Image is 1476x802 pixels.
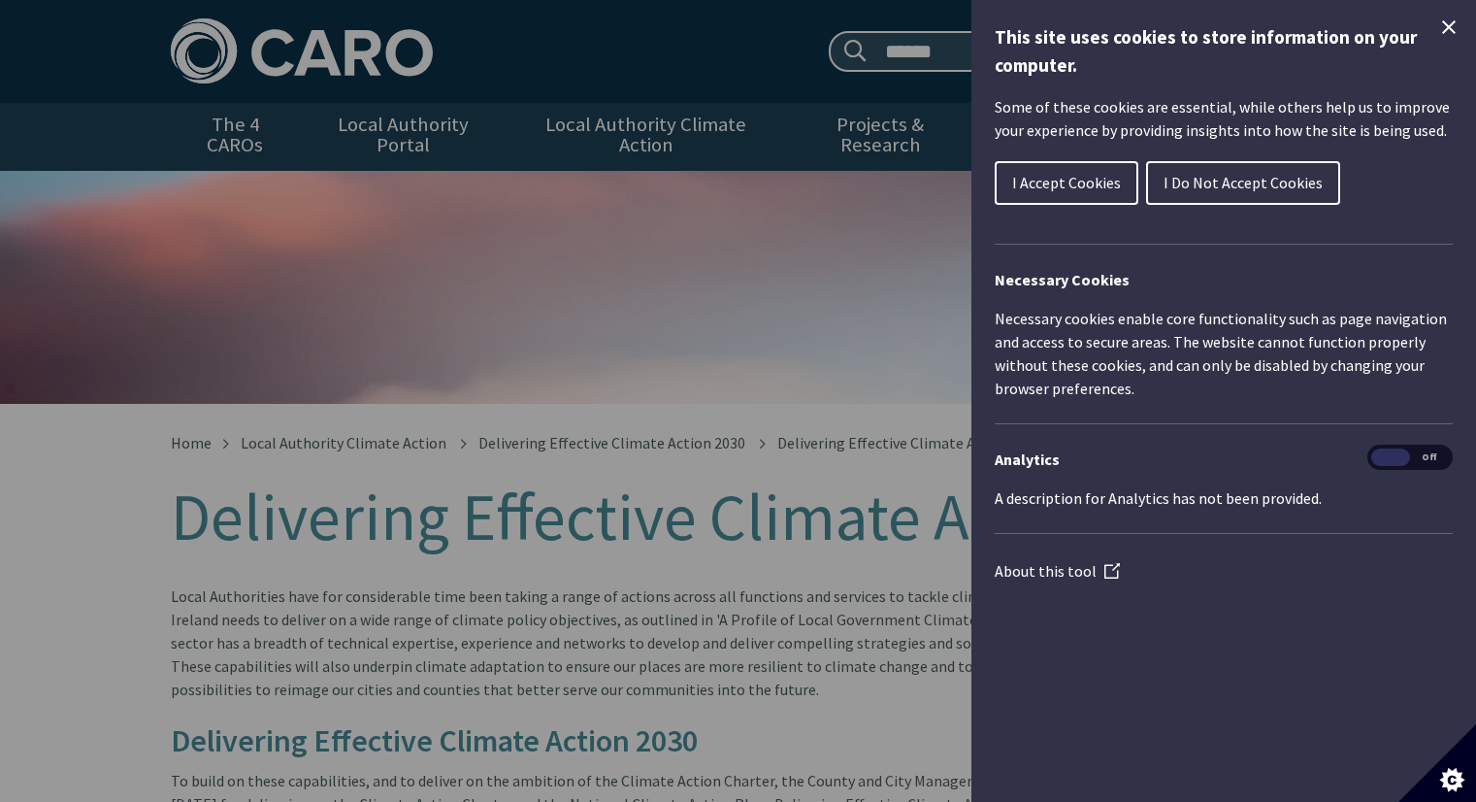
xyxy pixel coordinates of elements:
[995,561,1120,581] a: About this tool
[995,448,1453,471] h3: Analytics
[1437,16,1460,39] button: Close Cookie Control
[1398,724,1476,802] button: Set cookie preferences
[995,268,1453,291] h2: Necessary Cookies
[1410,449,1449,467] span: Off
[995,307,1453,400] p: Necessary cookies enable core functionality such as page navigation and access to secure areas. T...
[1371,449,1410,467] span: On
[995,95,1453,142] p: Some of these cookies are essential, while others help us to improve your experience by providing...
[1146,161,1340,205] button: I Do Not Accept Cookies
[995,161,1138,205] button: I Accept Cookies
[1164,173,1323,192] span: I Do Not Accept Cookies
[995,486,1453,510] p: A description for Analytics has not been provided.
[1012,173,1121,192] span: I Accept Cookies
[995,23,1453,80] h1: This site uses cookies to store information on your computer.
